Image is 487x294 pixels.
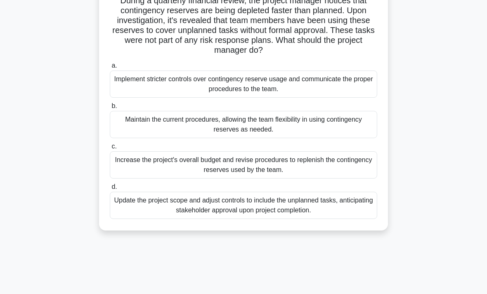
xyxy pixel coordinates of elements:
span: a. [111,62,117,69]
div: Maintain the current procedures, allowing the team flexibility in using contingency reserves as n... [110,111,377,138]
span: c. [111,143,116,150]
div: Increase the project's overall budget and revise procedures to replenish the contingency reserves... [110,151,377,179]
span: b. [111,102,117,109]
div: Update the project scope and adjust controls to include the unplanned tasks, anticipating stakeho... [110,192,377,219]
div: Implement stricter controls over contingency reserve usage and communicate the proper procedures ... [110,71,377,98]
span: d. [111,183,117,190]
